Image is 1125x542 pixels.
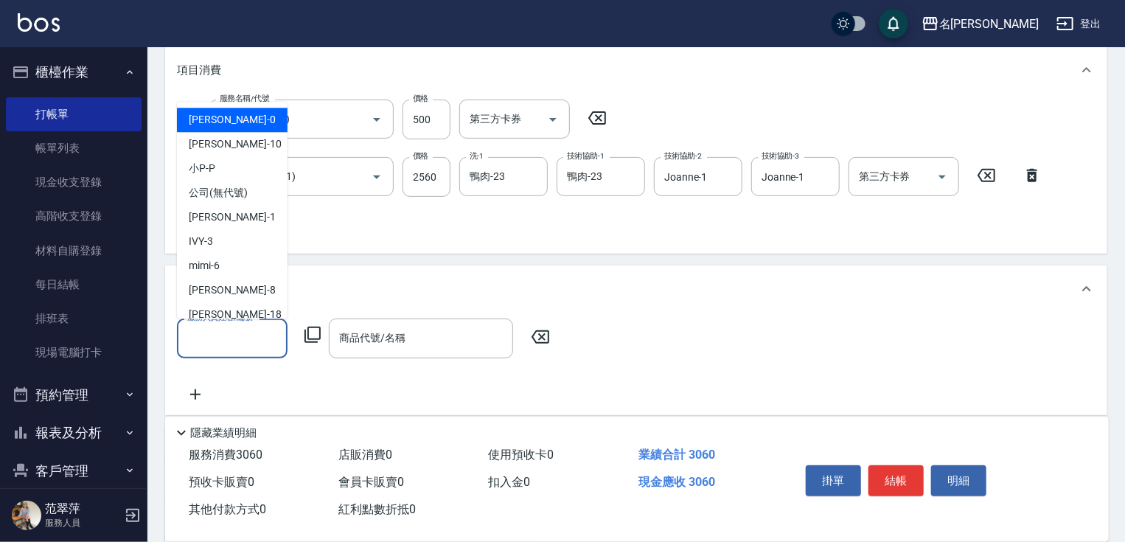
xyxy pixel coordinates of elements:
label: 價格 [413,150,428,161]
span: 會員卡販賣 0 [338,475,404,489]
span: [PERSON_NAME] -1 [189,209,276,225]
p: 服務人員 [45,516,120,529]
button: 報表及分析 [6,414,142,452]
img: Person [12,501,41,530]
button: Open [365,108,389,131]
a: 材料自購登錄 [6,234,142,268]
span: 使用預收卡 0 [489,448,554,462]
button: 掛單 [806,465,861,496]
div: 名[PERSON_NAME] [939,15,1039,33]
label: 技術協助-3 [762,150,799,161]
label: 技術協助-2 [664,150,702,161]
button: Open [365,165,389,189]
span: mimi -6 [189,258,220,274]
a: 現金收支登錄 [6,165,142,199]
span: 公司 (無代號) [189,185,248,201]
span: [PERSON_NAME] -0 [189,112,276,128]
a: 排班表 [6,302,142,336]
label: 價格 [413,93,428,104]
span: 預收卡販賣 0 [189,475,254,489]
button: 預約管理 [6,376,142,414]
a: 帳單列表 [6,131,142,165]
button: 明細 [931,465,986,496]
button: save [879,9,908,38]
button: 客戶管理 [6,452,142,490]
span: 業績合計 3060 [638,448,715,462]
button: Open [930,165,954,189]
a: 打帳單 [6,97,142,131]
button: 名[PERSON_NAME] [916,9,1045,39]
a: 高階收支登錄 [6,199,142,233]
span: [PERSON_NAME] -18 [189,307,282,322]
label: 洗-1 [470,150,484,161]
p: 隱藏業績明細 [190,425,257,441]
div: 項目消費 [165,46,1107,94]
p: 項目消費 [177,63,221,78]
span: 現金應收 3060 [638,475,715,489]
button: 登出 [1051,10,1107,38]
button: 櫃檯作業 [6,53,142,91]
div: 店販銷售 [165,265,1107,313]
a: 每日結帳 [6,268,142,302]
label: 技術協助-1 [567,150,605,161]
span: [PERSON_NAME] -10 [189,136,282,152]
img: Logo [18,13,60,32]
span: 店販消費 0 [338,448,392,462]
span: [PERSON_NAME] -8 [189,282,276,298]
button: Open [541,108,565,131]
span: 服務消費 3060 [189,448,262,462]
label: 服務名稱/代號 [220,93,269,104]
button: 結帳 [868,465,924,496]
span: 其他付款方式 0 [189,502,266,516]
span: 小P -P [189,161,215,176]
a: 現場電腦打卡 [6,336,142,369]
span: IVY -3 [189,234,213,249]
span: 紅利點數折抵 0 [338,502,416,516]
h5: 范翠萍 [45,501,120,516]
span: 扣入金 0 [489,475,531,489]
